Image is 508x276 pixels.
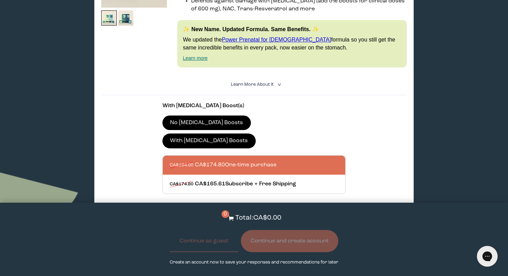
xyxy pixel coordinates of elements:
[162,102,346,110] p: With [MEDICAL_DATA] Boost(s)
[183,26,319,32] strong: ✨ New Name. Updated Formula. Same Benefits. ✨
[231,81,277,88] summary: Learn More About it <
[162,134,256,148] label: With [MEDICAL_DATA] Boosts
[222,37,331,43] a: Power Prenatal for [DEMOGRAPHIC_DATA]
[170,230,238,252] button: Continue as guest
[473,243,501,269] iframe: Gorgias live chat messenger
[118,10,134,26] img: thumbnail image
[222,210,229,218] span: 0
[231,82,274,87] span: Learn More About it
[170,259,338,266] p: Create an account now to save your responses and recommendations for later
[241,230,338,252] button: Continue and create account
[183,36,401,52] p: We updated the formula so you still get the same incredible benefits in every pack, now easier on...
[275,83,282,86] i: <
[235,213,281,223] p: Total: CA$0.00
[162,116,251,130] label: No [MEDICAL_DATA] Boosts
[183,55,208,61] a: Learn more
[101,10,117,26] img: thumbnail image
